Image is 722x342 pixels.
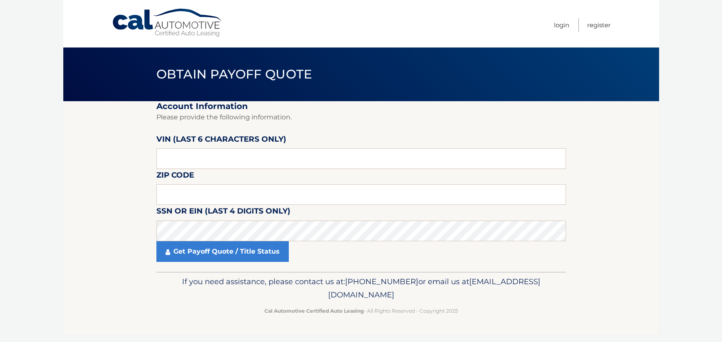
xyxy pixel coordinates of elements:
span: [PHONE_NUMBER] [345,277,418,286]
a: Get Payoff Quote / Title Status [156,241,289,262]
a: Login [554,18,569,32]
a: Register [587,18,611,32]
p: If you need assistance, please contact us at: or email us at [162,275,561,302]
label: SSN or EIN (last 4 digits only) [156,205,290,220]
p: - All Rights Reserved - Copyright 2025 [162,306,561,315]
label: Zip Code [156,169,194,184]
strong: Cal Automotive Certified Auto Leasing [264,308,364,314]
span: Obtain Payoff Quote [156,66,312,82]
h2: Account Information [156,101,566,112]
p: Please provide the following information. [156,112,566,123]
a: Cal Automotive [112,8,223,38]
label: VIN (last 6 characters only) [156,133,286,148]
